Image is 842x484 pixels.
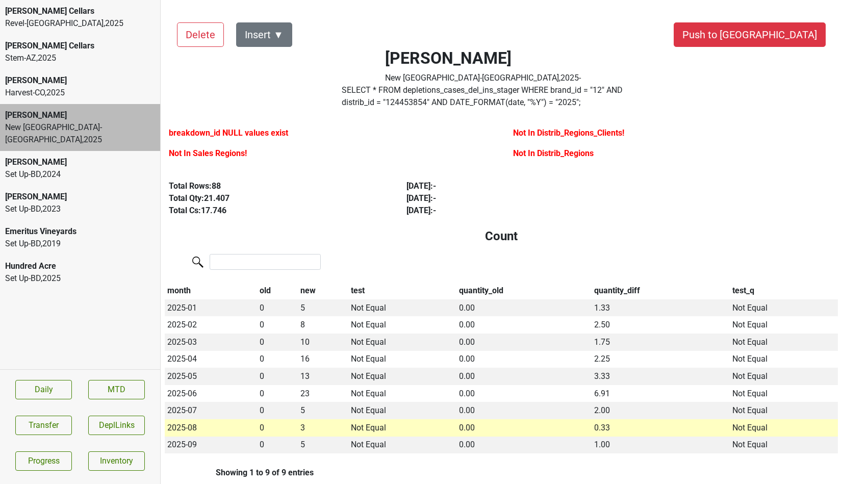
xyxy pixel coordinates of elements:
td: 0.00 [456,437,592,454]
td: 2025-04 [165,351,257,368]
th: old: activate to sort column ascending [257,282,298,299]
td: 23 [298,385,349,402]
td: 2025-09 [165,437,257,454]
td: 3 [298,419,349,437]
button: DeplLinks [88,416,145,435]
th: test_q: activate to sort column ascending [730,282,838,299]
h4: Count [173,229,830,244]
td: 3.33 [592,368,730,385]
td: 2025-07 [165,402,257,419]
td: 2.25 [592,351,730,368]
label: Not In Distrib_Regions_Clients! [513,127,624,139]
td: 0 [257,419,298,437]
td: Not Equal [348,385,456,402]
td: 0 [257,437,298,454]
td: 0.00 [456,351,592,368]
td: Not Equal [730,368,838,385]
td: Not Equal [730,419,838,437]
td: 10 [298,334,349,351]
div: Stem-AZ , 2025 [5,52,155,64]
div: [DATE] : - [406,192,621,205]
div: Set Up-BD , 2019 [5,238,155,250]
div: Set Up-BD , 2023 [5,203,155,215]
div: Set Up-BD , 2024 [5,168,155,181]
td: Not Equal [730,316,838,334]
td: 0 [257,368,298,385]
td: 6.91 [592,385,730,402]
td: 0.33 [592,419,730,437]
div: New [GEOGRAPHIC_DATA]-[GEOGRAPHIC_DATA] , 2025 - [385,72,581,84]
div: Total Qty: 21.407 [169,192,383,205]
label: Not In Distrib_Regions [513,147,594,160]
td: 0.00 [456,419,592,437]
td: 0.00 [456,299,592,317]
a: Daily [15,380,72,399]
th: new: activate to sort column ascending [298,282,349,299]
td: 0 [257,334,298,351]
td: Not Equal [730,334,838,351]
div: [PERSON_NAME] [5,156,155,168]
div: Emeritus Vineyards [5,225,155,238]
td: 0.00 [456,385,592,402]
td: 5 [298,299,349,317]
div: Total Cs: 17.746 [169,205,383,217]
td: Not Equal [348,316,456,334]
td: 0 [257,299,298,317]
div: New [GEOGRAPHIC_DATA]-[GEOGRAPHIC_DATA] , 2025 [5,121,155,146]
label: Not In Sales Regions! [169,147,247,160]
div: Set Up-BD , 2025 [5,272,155,285]
td: 0.00 [456,368,592,385]
div: Hundred Acre [5,260,155,272]
div: Harvest-CO , 2025 [5,87,155,99]
td: 16 [298,351,349,368]
td: 8 [298,316,349,334]
td: 0.00 [456,316,592,334]
td: 0 [257,402,298,419]
td: 2.00 [592,402,730,419]
td: 0 [257,385,298,402]
td: 0.00 [456,402,592,419]
h2: [PERSON_NAME] [385,48,581,68]
th: month: activate to sort column descending [165,282,257,299]
a: MTD [88,380,145,399]
td: 2025-02 [165,316,257,334]
td: 2025-01 [165,299,257,317]
td: Not Equal [348,402,456,419]
th: quantity_old: activate to sort column ascending [456,282,592,299]
th: quantity_diff: activate to sort column ascending [592,282,730,299]
td: 1.33 [592,299,730,317]
td: 5 [298,437,349,454]
td: Not Equal [730,299,838,317]
a: Inventory [88,451,145,471]
td: Not Equal [730,351,838,368]
td: 5 [298,402,349,419]
td: Not Equal [348,334,456,351]
td: Not Equal [730,385,838,402]
div: [PERSON_NAME] [5,109,155,121]
td: 0 [257,316,298,334]
td: 2.50 [592,316,730,334]
div: [PERSON_NAME] [5,74,155,87]
div: Total Rows: 88 [169,180,383,192]
td: Not Equal [348,299,456,317]
td: 2025-06 [165,385,257,402]
td: Not Equal [730,437,838,454]
td: 1.75 [592,334,730,351]
td: Not Equal [348,368,456,385]
td: Not Equal [348,419,456,437]
td: 1.00 [592,437,730,454]
button: Transfer [15,416,72,435]
th: test: activate to sort column ascending [348,282,456,299]
div: [PERSON_NAME] Cellars [5,5,155,17]
td: 2025-08 [165,419,257,437]
div: [PERSON_NAME] [5,191,155,203]
div: [DATE] : - [406,205,621,217]
button: Delete [177,22,224,47]
button: Insert ▼ [236,22,292,47]
div: Revel-[GEOGRAPHIC_DATA] , 2025 [5,17,155,30]
td: 2025-03 [165,334,257,351]
div: Showing 1 to 9 of 9 entries [165,468,314,477]
td: Not Equal [348,351,456,368]
div: [PERSON_NAME] Cellars [5,40,155,52]
td: 13 [298,368,349,385]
